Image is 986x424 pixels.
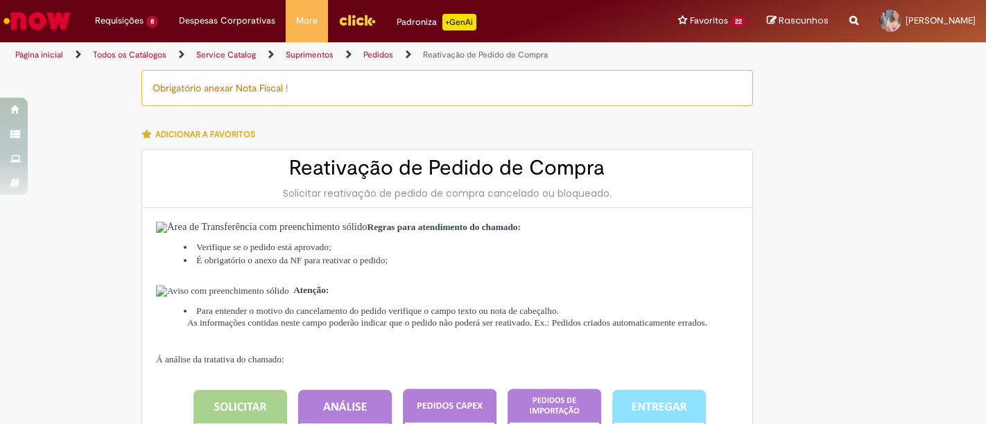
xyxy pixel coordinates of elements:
a: Página inicial [15,49,63,60]
span: 22 [731,16,746,28]
div: Padroniza [397,14,476,30]
h2: Reativação de Pedido de Compra [156,157,738,179]
img: Aviso com preenchimento sólido [156,285,289,297]
li: É obrigatório o anexo da NF para reativar o pedido; [184,254,738,267]
a: Suprimentos [286,49,334,60]
div: Solicitar reativação de pedido de compra cancelado ou bloqueado. [156,186,738,200]
strong: Atenção: [293,285,329,295]
a: Reativação de Pedido de Compra [423,49,548,60]
img: click_logo_yellow_360x200.png [338,10,376,30]
a: Pedidos [363,49,393,60]
img: ServiceNow [1,7,73,35]
button: Adicionar a Favoritos [141,120,263,149]
p: +GenAi [442,14,476,30]
span: [PERSON_NAME] [906,15,976,26]
span: Adicionar a Favoritos [155,129,255,140]
li: Verifique se o pedido está aprovado; [184,240,738,254]
span: Requisições [95,14,144,28]
span: Á análise da tratativa do chamado: [156,354,284,364]
ul: Trilhas de página [10,42,647,68]
span: Rascunhos [779,14,829,27]
li: Para entender o motivo do cancelamento do pedido verifique o campo texto ou nota de cabeçalho. [184,304,738,317]
a: Todos os Catálogos [93,49,166,60]
span: Despesas Corporativas [179,14,275,28]
span: Favoritos [690,14,728,28]
strong: Regras para atendimento do chamado: [367,222,521,232]
div: Obrigatório anexar Nota Fiscal ! [141,70,753,106]
span: More [296,14,318,28]
img: Área de Transferência com preenchimento sólido [156,222,367,233]
span: As informações contidas neste campo poderão indicar que o pedido não poderá ser reativado. Ex.: P... [187,317,707,328]
span: 8 [146,16,158,28]
a: Service Catalog [196,49,256,60]
a: Rascunhos [767,15,829,28]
